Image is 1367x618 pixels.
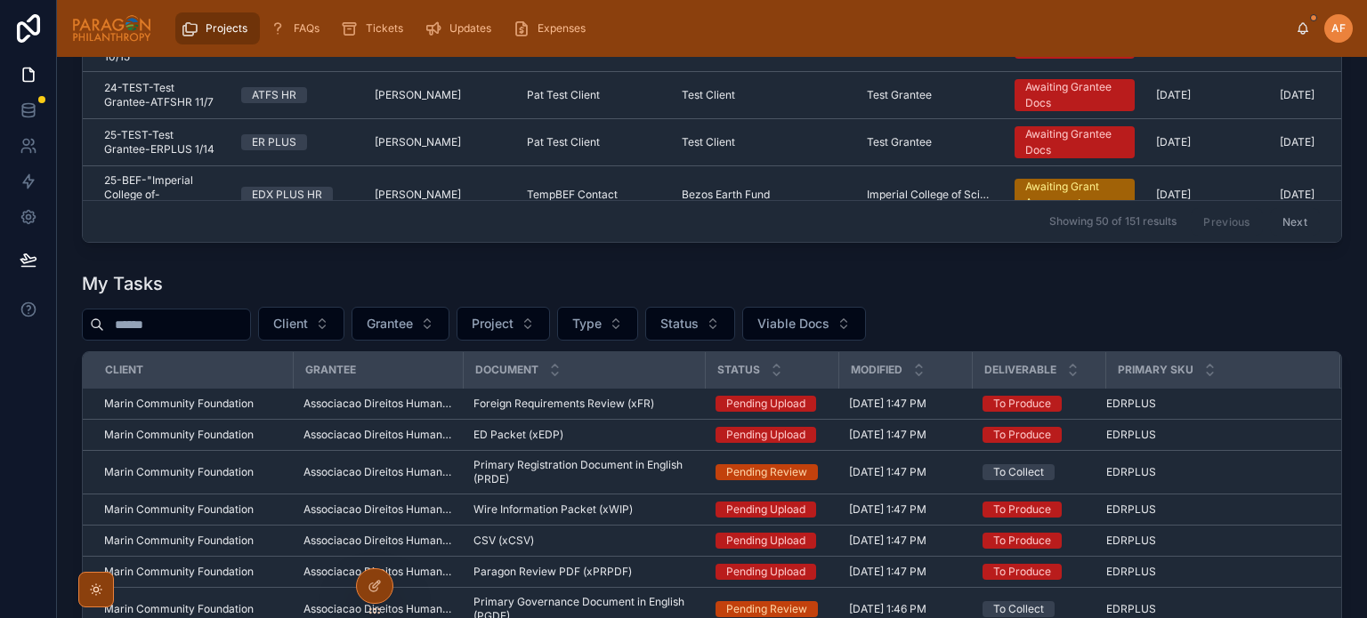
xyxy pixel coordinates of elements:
span: Showing 50 of 151 results [1049,214,1177,229]
a: [DATE] 1:47 PM [849,534,961,548]
div: Awaiting Grantee Docs [1025,79,1124,111]
span: 25-TEST-Test Grantee-ERPLUS 1/14 [104,128,220,157]
span: EDRPLUS [1106,565,1156,579]
span: Grantee [367,315,413,333]
button: Select Button [457,307,550,341]
a: [PERSON_NAME] [375,135,506,149]
span: AF [1331,21,1346,36]
a: Awaiting Grantee Docs [1015,79,1135,111]
span: EDRPLUS [1106,502,1156,517]
a: To Produce [983,564,1095,580]
div: Pending Upload [726,502,805,518]
a: Foreign Requirements Review (xFR) [473,397,694,411]
div: Pending Review [726,464,807,480]
a: EDRPLUS [1106,565,1318,579]
div: scrollable content [166,9,1296,48]
div: To Collect [993,601,1044,617]
div: Pending Upload [726,427,805,443]
span: Pat Test Client [527,135,600,149]
a: [DATE] 1:47 PM [849,565,961,579]
a: Updates [419,12,504,44]
span: Wire Information Packet (xWIP) [473,502,633,517]
div: To Produce [993,502,1051,518]
span: Client [273,315,308,333]
a: Associacao Direitos Humanos [PERSON_NAME] [303,565,452,579]
span: EDRPLUS [1106,397,1156,411]
a: Associacao Direitos Humanos [PERSON_NAME] [303,428,452,442]
span: [DATE] 1:47 PM [849,428,926,442]
a: Test Client [682,135,845,149]
span: Client [105,363,143,377]
a: [DATE] 1:47 PM [849,502,961,517]
span: ED Packet (xEDP) [473,428,563,442]
a: Projects [175,12,260,44]
div: Pending Upload [726,533,805,549]
button: Select Button [557,307,638,341]
a: CSV (xCSV) [473,534,694,548]
span: Test Grantee [867,135,932,149]
div: To Produce [993,427,1051,443]
a: EDRPLUS [1106,502,1318,517]
span: [DATE] [1280,88,1314,102]
span: [DATE] 1:47 PM [849,534,926,548]
span: Associacao Direitos Humanos [PERSON_NAME] [303,534,452,548]
button: Select Button [258,307,344,341]
a: To Produce [983,533,1095,549]
div: Pending Upload [726,396,805,412]
a: To Collect [983,601,1095,617]
a: Paragon Review PDF (xPRPDF) [473,565,694,579]
a: Pending Upload [716,533,828,549]
span: Grantee [305,363,356,377]
a: Imperial College of Science, Technology and Medicine [867,188,993,202]
button: Select Button [742,307,866,341]
span: Project [472,315,514,333]
span: [DATE] [1156,188,1191,202]
a: Test Grantee [867,135,993,149]
span: [DATE] 1:47 PM [849,502,926,517]
a: Associacao Direitos Humanos [PERSON_NAME] [303,602,452,616]
span: Status [660,315,699,333]
span: [DATE] [1280,135,1314,149]
button: Select Button [645,307,735,341]
a: Marin Community Foundation [104,465,282,479]
span: Status [717,363,760,377]
a: [DATE] [1156,135,1268,149]
a: Primary Registration Document in English (PRDE) [473,458,694,486]
span: Bezos Earth Fund [682,188,770,202]
a: [PERSON_NAME] [375,88,506,102]
a: ER PLUS [241,134,353,150]
a: 24-TEST-Test Grantee-ATFSHR 11/7 [104,81,220,109]
span: Updates [449,21,491,36]
span: [DATE] 1:46 PM [849,602,926,616]
div: To Produce [993,533,1051,549]
span: Type [572,315,602,333]
span: [DATE] [1280,188,1314,202]
a: EDRPLUS [1106,428,1318,442]
a: Pat Test Client [527,88,660,102]
h1: My Tasks [82,271,163,296]
a: 25-BEF-"Imperial College of-EDXPLUSHR 1/17 [104,173,220,216]
span: [DATE] 1:47 PM [849,465,926,479]
span: [PERSON_NAME] [375,135,461,149]
div: To Produce [993,564,1051,580]
a: To Produce [983,396,1095,412]
a: Tickets [336,12,416,44]
a: To Produce [983,427,1095,443]
span: EDRPLUS [1106,428,1156,442]
a: Pending Upload [716,564,828,580]
span: [DATE] [1156,88,1191,102]
a: EDX PLUS HR [241,187,353,203]
a: To Produce [983,502,1095,518]
span: [DATE] 1:47 PM [849,565,926,579]
a: To Collect [983,464,1095,480]
a: Test Client [682,88,845,102]
div: Pending Upload [726,564,805,580]
a: [DATE] [1156,188,1268,202]
span: CSV (xCSV) [473,534,534,548]
span: Primary SKU [1118,363,1193,377]
span: Test Client [682,88,735,102]
a: [DATE] 1:46 PM [849,602,961,616]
